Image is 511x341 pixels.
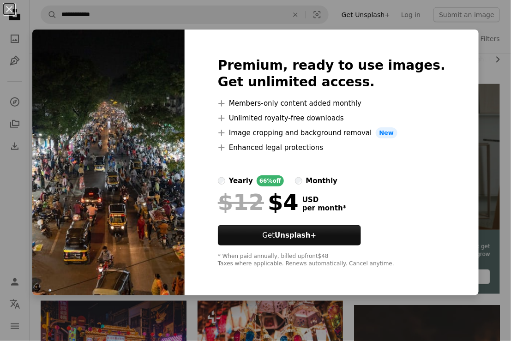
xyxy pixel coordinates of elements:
strong: Unsplash+ [275,231,316,239]
div: * When paid annually, billed upfront $48 Taxes where applicable. Renews automatically. Cancel any... [218,253,445,268]
span: per month * [302,204,347,212]
li: Unlimited royalty-free downloads [218,113,445,124]
span: USD [302,196,347,204]
button: GetUnsplash+ [218,225,361,245]
span: New [376,127,398,138]
span: $12 [218,190,264,214]
div: 66% off [257,175,284,186]
li: Image cropping and background removal [218,127,445,138]
input: monthly [295,177,302,185]
li: Members-only content added monthly [218,98,445,109]
input: yearly66%off [218,177,225,185]
div: $4 [218,190,299,214]
li: Enhanced legal protections [218,142,445,153]
div: monthly [306,175,338,186]
img: premium_photo-1673240845266-2f2c432cf194 [32,30,185,295]
h2: Premium, ready to use images. Get unlimited access. [218,57,445,90]
div: yearly [229,175,253,186]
